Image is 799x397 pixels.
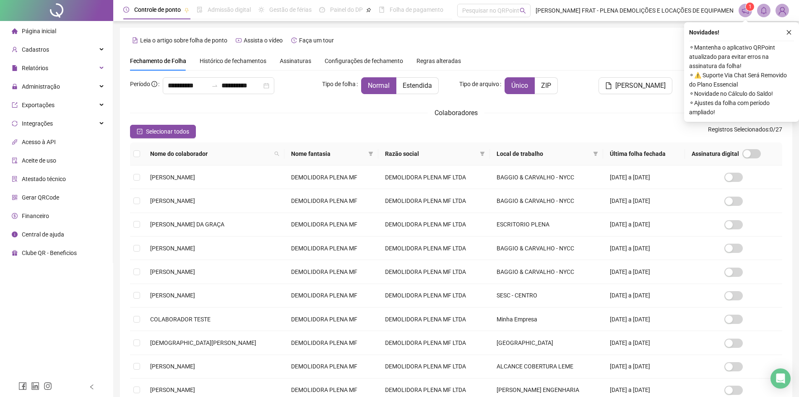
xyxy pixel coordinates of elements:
span: Gerar QRCode [22,194,59,201]
td: DEMOLIDORA PLENA MF LTDA [378,331,489,355]
td: Minha Empresa [490,308,603,331]
span: [PERSON_NAME] [615,81,666,91]
span: Tipo de arquivo [459,79,499,89]
span: bell [760,7,768,14]
td: [DATE] a [DATE] [603,260,685,284]
span: [PERSON_NAME] [150,268,195,275]
td: BAGGIO & CARVALHO - NYCC [490,260,603,284]
span: Configurações de fechamento [325,58,403,64]
span: Fechamento de Folha [130,58,186,64]
span: Período [130,81,150,87]
span: Normal [368,82,390,89]
td: [DATE] a [DATE] [603,308,685,331]
span: Registros Selecionados [708,126,768,133]
span: pushpin [366,8,371,13]
span: Central de ajuda [22,231,64,238]
span: filter [480,151,485,156]
span: Regras alteradas [416,58,461,64]
span: COLABORADOR TESTE [150,316,211,323]
span: Relatórios [22,65,48,71]
td: DEMOLIDORA PLENA MF LTDA [378,260,489,284]
span: Novidades ! [689,28,719,37]
span: linkedin [31,382,39,390]
td: DEMOLIDORA PLENA MF LTDA [378,237,489,260]
span: instagram [44,382,52,390]
span: Nome do colaborador [150,149,271,158]
span: Clube QR - Beneficios [22,250,77,256]
span: filter [591,147,600,160]
td: BAGGIO & CARVALHO - NYCC [490,189,603,213]
span: Gestão de férias [269,6,312,13]
span: file-text [132,37,138,43]
span: Admissão digital [208,6,251,13]
span: export [12,102,18,108]
td: [DATE] a [DATE] [603,284,685,308]
button: [PERSON_NAME] [599,77,672,94]
span: lock [12,84,18,89]
span: Cadastros [22,46,49,53]
span: check-square [137,129,143,134]
span: Faça um tour [299,37,334,44]
span: [PERSON_NAME] FRAT - PLENA DEMOLIÇÕES E LOCAÇÕES DE EQUIPAMEN [536,6,734,15]
td: DEMOLIDORA PLENA MF [284,166,378,189]
span: left [89,384,95,390]
span: [PERSON_NAME] [150,174,195,181]
span: book [379,7,385,13]
button: Selecionar todos [130,125,196,138]
span: file [605,82,612,89]
span: file-done [197,7,203,13]
td: DEMOLIDORA PLENA MF [284,237,378,260]
span: [PERSON_NAME] [150,386,195,393]
span: Nome fantasia [291,149,365,158]
td: SESC - CENTRO [490,284,603,308]
span: Histórico de fechamentos [200,58,266,64]
span: [PERSON_NAME] [150,197,195,204]
span: filter [478,147,487,160]
span: [PERSON_NAME] [150,245,195,252]
span: Assinatura digital [692,149,739,158]
span: Acesso à API [22,139,56,145]
td: [DATE] a [DATE] [603,237,685,260]
span: Estendida [403,82,432,89]
td: DEMOLIDORA PLENA MF [284,355,378,379]
td: DEMOLIDORA PLENA MF LTDA [378,284,489,308]
span: notification [742,7,749,14]
span: Assinaturas [280,58,311,64]
span: info-circle [151,81,157,87]
span: home [12,28,18,34]
span: Integrações [22,120,53,127]
span: search [273,147,281,160]
span: : 0 / 27 [708,125,782,138]
span: search [520,8,526,14]
span: youtube [236,37,242,43]
span: ⚬ Mantenha o aplicativo QRPoint atualizado para evitar erros na assinatura da folha! [689,43,794,71]
span: dashboard [319,7,325,13]
span: Selecionar todos [146,127,189,136]
td: [DATE] a [DATE] [603,213,685,237]
span: Aceite de uso [22,157,56,164]
td: [DATE] a [DATE] [603,331,685,355]
span: ⚬ ⚠️ Suporte Via Chat Será Removido do Plano Essencial [689,71,794,89]
span: qrcode [12,195,18,200]
td: DEMOLIDORA PLENA MF LTDA [378,308,489,331]
span: Leia o artigo sobre folha de ponto [140,37,227,44]
span: facebook [18,382,27,390]
span: 1 [749,4,752,10]
span: pushpin [184,8,189,13]
td: DEMOLIDORA PLENA MF LTDA [378,166,489,189]
span: ⚬ Novidade no Cálculo do Saldo! [689,89,794,98]
span: close [786,29,792,35]
span: info-circle [12,231,18,237]
td: DEMOLIDORA PLENA MF [284,189,378,213]
span: Controle de ponto [134,6,181,13]
td: BAGGIO & CARVALHO - NYCC [490,166,603,189]
td: DEMOLIDORA PLENA MF LTDA [378,189,489,213]
span: history [291,37,297,43]
span: filter [593,151,598,156]
sup: 1 [746,3,754,11]
td: DEMOLIDORA PLENA MF LTDA [378,355,489,379]
span: search [274,151,279,156]
span: ⚬ Ajustes da folha com período ampliado! [689,98,794,117]
span: swap-right [211,82,218,89]
span: to [211,82,218,89]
